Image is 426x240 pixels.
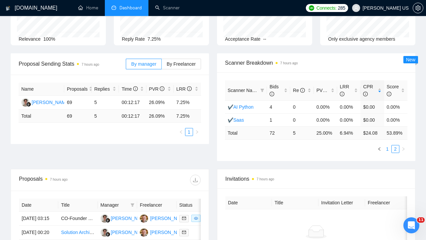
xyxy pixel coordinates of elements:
td: 72 [267,126,290,139]
span: Scanner Name [228,88,259,93]
button: left [177,128,185,136]
span: Bids [270,84,279,97]
img: gigradar-bm.png [106,232,110,237]
span: filter [130,203,134,207]
span: Proposals [67,85,88,93]
span: Connects: [317,4,336,12]
img: RG [101,214,109,223]
td: 0.00% [384,113,407,126]
span: mail [182,230,186,234]
li: Previous Page [177,128,185,136]
a: 1 [384,145,391,153]
td: 6.94 % [337,126,360,139]
a: searchScanner [155,5,180,11]
td: [DATE] 00:20 [19,226,58,240]
td: 00:12:17 [119,110,146,123]
td: 26.09% [146,96,174,110]
th: Proposals [64,83,92,96]
th: Title [58,199,98,212]
th: Date [19,199,58,212]
span: Only exclusive agency members [328,36,395,42]
span: LRR [176,86,192,92]
span: Scanner Breakdown [225,59,407,67]
a: 2 [392,145,399,153]
span: info-circle [327,88,332,93]
span: info-circle [270,92,274,96]
li: 1 [185,128,193,136]
td: 4 [267,100,290,113]
span: filter [260,88,264,92]
span: info-circle [133,86,138,91]
th: Date [225,196,272,209]
a: RG[PERSON_NAME] [21,99,70,105]
span: By Freelancer [167,61,196,67]
img: gigradar-bm.png [26,102,31,107]
td: 0.00% [337,100,360,113]
a: Solution Architect / Sr. Full Stack Engineer [61,230,148,235]
span: 100% [43,36,55,42]
a: homeHome [78,5,98,11]
span: By manager [131,61,156,67]
a: VS[PERSON_NAME] [140,215,188,221]
span: Time [121,86,137,92]
button: setting [413,3,423,13]
span: Dashboard [119,5,142,11]
a: 1 [185,128,193,136]
img: VS [140,214,148,223]
span: Score [387,84,399,97]
div: Proposals [19,175,110,185]
li: 2 [391,145,399,153]
button: right [399,145,407,153]
span: 7.25% [147,36,161,42]
div: [PERSON_NAME] [111,215,149,222]
td: 7.25 % [174,110,201,123]
span: -- [263,36,266,42]
td: 53.89 % [384,126,407,139]
div: [PERSON_NAME] [111,229,149,236]
td: 69 [64,110,92,123]
td: 0 [290,113,314,126]
span: mail [182,216,186,220]
span: CPR [363,84,373,97]
span: info-circle [387,92,391,96]
td: 0.00% [384,100,407,113]
time: 7 hours ago [280,61,298,65]
td: $ 24.08 [360,126,384,139]
th: Name [19,83,64,96]
span: info-circle [300,88,305,93]
span: Invitations [225,175,407,183]
td: Solution Architect / Sr. Full Stack Engineer [58,226,98,240]
li: Next Page [399,145,407,153]
iframe: Intercom live chat [403,217,419,233]
td: Total [225,126,267,139]
img: RG [101,228,109,237]
td: 5 [92,96,119,110]
th: Freelancer [137,199,176,212]
time: 7 hours ago [50,178,68,181]
button: right [193,128,201,136]
span: right [195,130,199,134]
td: 0.00% [314,113,337,126]
td: 00:12:17 [119,96,146,110]
span: Reply Rate [122,36,145,42]
td: 25.00 % [314,126,337,139]
span: LRR [340,84,349,97]
span: 11 [417,217,425,223]
span: Re [293,88,305,93]
li: Next Page [193,128,201,136]
th: Invitation Letter [319,196,365,209]
a: RG[PERSON_NAME] [101,229,149,235]
td: 7.25% [174,96,201,110]
span: eye [194,216,198,220]
li: Previous Page [375,145,383,153]
span: filter [129,200,136,210]
td: $0.00 [360,100,384,113]
img: upwork-logo.png [309,5,314,11]
td: 1 [267,113,290,126]
span: download [190,177,200,183]
a: ✔️AI Python [228,104,254,110]
span: info-circle [160,86,164,91]
span: left [179,130,183,134]
span: right [401,147,405,151]
button: download [190,175,201,185]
